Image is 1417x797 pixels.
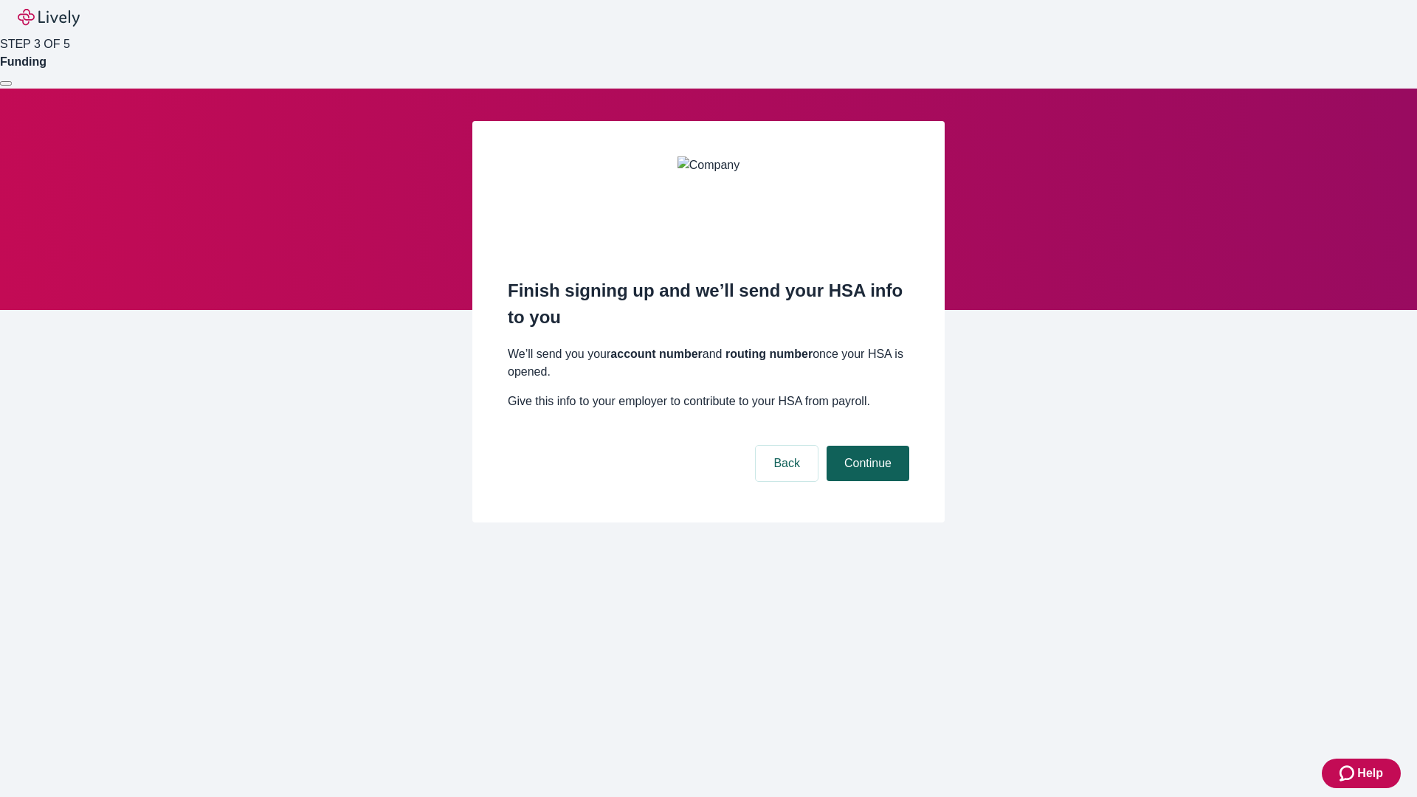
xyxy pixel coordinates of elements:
[18,9,80,27] img: Lively
[1357,765,1383,782] span: Help
[508,277,909,331] h2: Finish signing up and we’ll send your HSA info to you
[678,156,739,245] img: Company
[508,393,909,410] p: Give this info to your employer to contribute to your HSA from payroll.
[725,348,813,360] strong: routing number
[610,348,702,360] strong: account number
[1322,759,1401,788] button: Zendesk support iconHelp
[508,345,909,381] p: We’ll send you your and once your HSA is opened.
[756,446,818,481] button: Back
[1340,765,1357,782] svg: Zendesk support icon
[827,446,909,481] button: Continue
